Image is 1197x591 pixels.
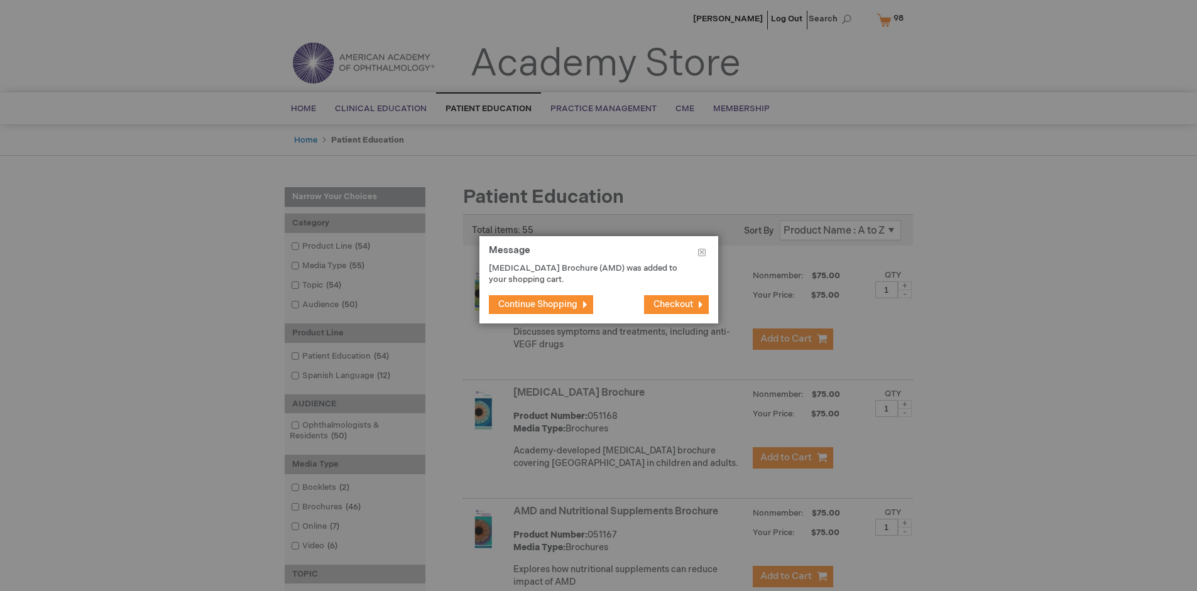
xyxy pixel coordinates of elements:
[489,263,690,286] p: [MEDICAL_DATA] Brochure (AMD) was added to your shopping cart.
[653,299,693,310] span: Checkout
[489,246,709,263] h1: Message
[498,299,577,310] span: Continue Shopping
[644,295,709,314] button: Checkout
[489,295,593,314] button: Continue Shopping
